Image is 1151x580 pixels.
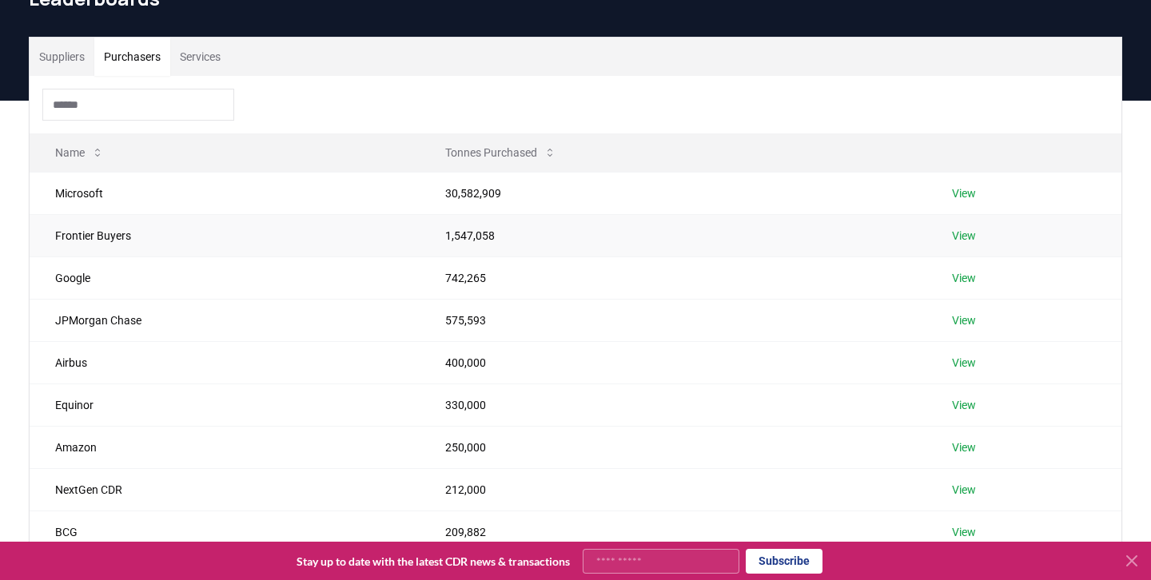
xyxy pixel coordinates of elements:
[420,383,927,426] td: 330,000
[952,312,976,328] a: View
[952,397,976,413] a: View
[30,256,420,299] td: Google
[952,228,976,244] a: View
[30,299,420,341] td: JPMorgan Chase
[420,256,927,299] td: 742,265
[952,524,976,540] a: View
[94,38,170,76] button: Purchasers
[420,468,927,510] td: 212,000
[420,510,927,553] td: 209,882
[30,341,420,383] td: Airbus
[432,137,569,169] button: Tonnes Purchased
[420,172,927,214] td: 30,582,909
[30,510,420,553] td: BCG
[952,482,976,498] a: View
[42,137,117,169] button: Name
[30,214,420,256] td: Frontier Buyers
[30,468,420,510] td: NextGen CDR
[30,172,420,214] td: Microsoft
[420,214,927,256] td: 1,547,058
[420,426,927,468] td: 250,000
[420,341,927,383] td: 400,000
[952,439,976,455] a: View
[30,383,420,426] td: Equinor
[170,38,230,76] button: Services
[952,185,976,201] a: View
[952,355,976,371] a: View
[30,38,94,76] button: Suppliers
[30,426,420,468] td: Amazon
[420,299,927,341] td: 575,593
[952,270,976,286] a: View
